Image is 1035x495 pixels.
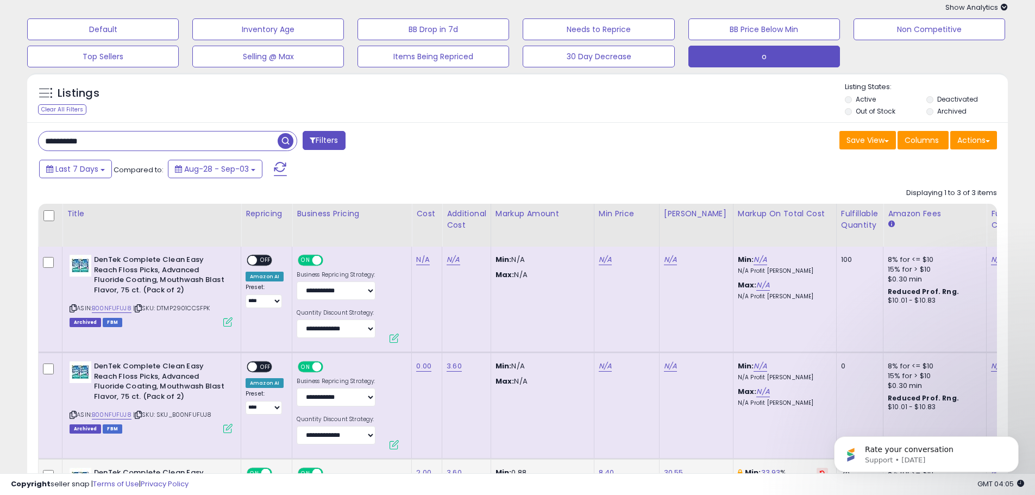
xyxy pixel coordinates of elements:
[898,131,949,149] button: Columns
[888,274,978,284] div: $0.30 min
[664,208,729,220] div: [PERSON_NAME]
[39,160,112,178] button: Last 7 Days
[11,479,189,490] div: seller snap | |
[357,46,509,67] button: Items Being Repriced
[523,46,674,67] button: 30 Day Decrease
[114,165,164,175] span: Compared to:
[664,254,677,265] a: N/A
[297,271,375,279] label: Business Repricing Strategy:
[192,18,344,40] button: Inventory Age
[133,304,210,312] span: | SKU: DTMP2901CCSFPK
[447,254,460,265] a: N/A
[495,376,515,386] strong: Max:
[495,361,512,371] strong: Min:
[733,204,836,247] th: The percentage added to the cost of goods (COGS) that forms the calculator for Min & Max prices.
[416,361,431,372] a: 0.00
[738,293,828,300] p: N/A Profit [PERSON_NAME]
[854,18,1005,40] button: Non Competitive
[599,254,612,265] a: N/A
[297,309,375,317] label: Quantity Discount Strategy:
[839,131,896,149] button: Save View
[688,46,840,67] button: o
[297,378,375,385] label: Business Repricing Strategy:
[94,255,226,298] b: DenTek Complete Clean Easy Reach Floss Picks, Advanced Fluoride Coating, Mouthwash Blast Flavor, ...
[738,254,754,265] b: Min:
[738,267,828,275] p: N/A Profit [PERSON_NAME]
[103,424,122,434] span: FBM
[495,254,512,265] strong: Min:
[756,280,769,291] a: N/A
[991,208,1033,231] div: Fulfillment Cost
[246,378,284,388] div: Amazon AI
[495,270,586,280] p: N/A
[92,304,131,313] a: B00NFUFUJ8
[888,255,978,265] div: 8% for <= $10
[888,371,978,381] div: 15% for > $10
[94,361,226,404] b: DenTek Complete Clean Easy Reach Floss Picks, Advanced Fluoride Coating, Mouthwash Blast Flavor, ...
[257,362,274,372] span: OFF
[888,265,978,274] div: 15% for > $10
[27,46,179,67] button: Top Sellers
[906,188,997,198] div: Displaying 1 to 3 of 3 items
[945,2,1008,12] span: Show Analytics
[246,284,284,308] div: Preset:
[888,220,894,229] small: Amazon Fees.
[168,160,262,178] button: Aug-28 - Sep-03
[257,256,274,265] span: OFF
[738,280,757,290] b: Max:
[103,318,122,327] span: FBM
[905,135,939,146] span: Columns
[58,86,99,101] h5: Listings
[246,208,287,220] div: Repricing
[888,403,978,412] div: $10.01 - $10.83
[738,374,828,381] p: N/A Profit [PERSON_NAME]
[70,255,233,325] div: ASIN:
[297,208,407,220] div: Business Pricing
[599,361,612,372] a: N/A
[70,361,233,432] div: ASIN:
[841,361,875,371] div: 0
[297,416,375,423] label: Quantity Discount Strategy:
[856,95,876,104] label: Active
[599,208,655,220] div: Min Price
[70,318,101,327] span: Listings that have been deleted from Seller Central
[357,18,509,40] button: BB Drop in 7d
[991,361,1004,372] a: N/A
[67,208,236,220] div: Title
[888,287,959,296] b: Reduced Prof. Rng.
[856,106,895,116] label: Out of Stock
[27,18,179,40] button: Default
[664,361,677,372] a: N/A
[841,208,879,231] div: Fulfillable Quantity
[70,255,91,277] img: 41oSBY93PzL._SL40_.jpg
[754,254,767,265] a: N/A
[888,361,978,371] div: 8% for <= $10
[937,106,967,116] label: Archived
[55,164,98,174] span: Last 7 Days
[756,386,769,397] a: N/A
[322,362,339,372] span: OFF
[888,381,978,391] div: $0.30 min
[937,95,978,104] label: Deactivated
[888,296,978,305] div: $10.01 - $10.83
[70,361,91,383] img: 41oSBY93PzL._SL40_.jpg
[688,18,840,40] button: BB Price Below Min
[991,254,1004,265] a: N/A
[738,208,832,220] div: Markup on Total Cost
[299,256,313,265] span: ON
[70,424,101,434] span: Listings that have been deleted from Seller Central
[841,255,875,265] div: 100
[38,104,86,115] div: Clear All Filters
[845,82,1008,92] p: Listing States:
[416,208,437,220] div: Cost
[738,361,754,371] b: Min:
[322,256,339,265] span: OFF
[495,255,586,265] p: N/A
[447,361,462,372] a: 3.60
[92,410,131,419] a: B00NFUFUJ8
[738,386,757,397] b: Max:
